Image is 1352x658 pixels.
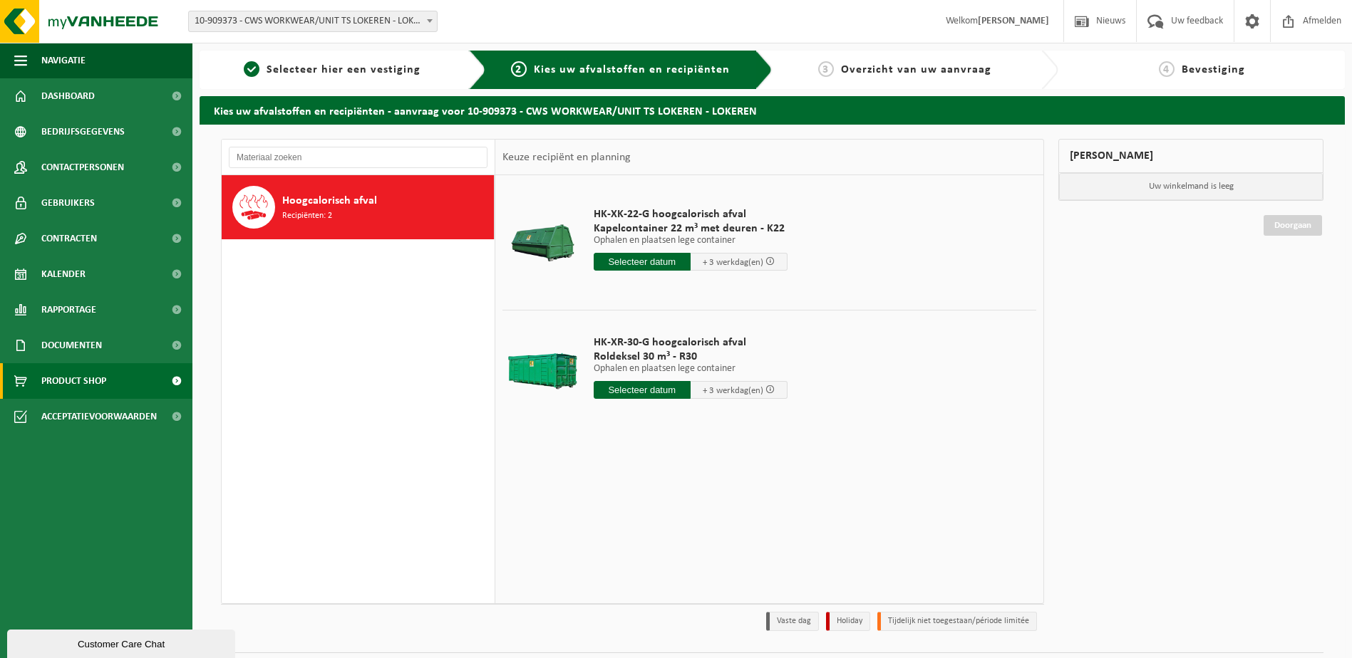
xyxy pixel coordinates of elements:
span: Rapportage [41,292,96,328]
p: Uw winkelmand is leeg [1059,173,1323,200]
span: 2 [511,61,527,77]
span: Bedrijfsgegevens [41,114,125,150]
span: Roldeksel 30 m³ - R30 [594,350,788,364]
span: 10-909373 - CWS WORKWEAR/UNIT TS LOKEREN - LOKEREN [188,11,438,32]
span: Gebruikers [41,185,95,221]
span: Kalender [41,256,86,292]
li: Vaste dag [766,612,819,631]
span: Contracten [41,221,97,256]
span: Contactpersonen [41,150,124,185]
span: Bevestiging [1182,64,1245,75]
span: Recipiënten: 2 [282,209,332,223]
input: Materiaal zoeken [229,147,487,168]
span: Kapelcontainer 22 m³ met deuren - K22 [594,221,788,236]
li: Tijdelijk niet toegestaan/période limitée [877,612,1037,631]
span: + 3 werkdag(en) [703,258,763,267]
a: 1Selecteer hier een vestiging [207,61,458,78]
p: Ophalen en plaatsen lege container [594,236,788,246]
span: + 3 werkdag(en) [703,386,763,395]
span: 3 [818,61,834,77]
span: Selecteer hier een vestiging [267,64,420,75]
span: Overzicht van uw aanvraag [841,64,991,75]
li: Holiday [826,612,870,631]
input: Selecteer datum [594,253,691,271]
span: Hoogcalorisch afval [282,192,377,209]
span: 1 [244,61,259,77]
span: HK-XR-30-G hoogcalorisch afval [594,335,788,350]
p: Ophalen en plaatsen lege container [594,364,788,374]
span: 10-909373 - CWS WORKWEAR/UNIT TS LOKEREN - LOKEREN [189,11,437,31]
span: Product Shop [41,363,106,399]
h2: Kies uw afvalstoffen en recipiënten - aanvraag voor 10-909373 - CWS WORKWEAR/UNIT TS LOKEREN - LO... [200,96,1345,124]
a: Doorgaan [1264,215,1322,236]
span: 4 [1159,61,1175,77]
div: Keuze recipiënt en planning [495,140,638,175]
span: Acceptatievoorwaarden [41,399,157,434]
div: [PERSON_NAME] [1058,139,1323,173]
span: Navigatie [41,43,86,78]
span: HK-XK-22-G hoogcalorisch afval [594,207,788,221]
span: Documenten [41,328,102,363]
strong: [PERSON_NAME] [978,16,1049,26]
span: Dashboard [41,78,95,114]
input: Selecteer datum [594,381,691,399]
span: Kies uw afvalstoffen en recipiënten [534,64,730,75]
button: Hoogcalorisch afval Recipiënten: 2 [222,175,495,239]
iframe: chat widget [7,627,238,658]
